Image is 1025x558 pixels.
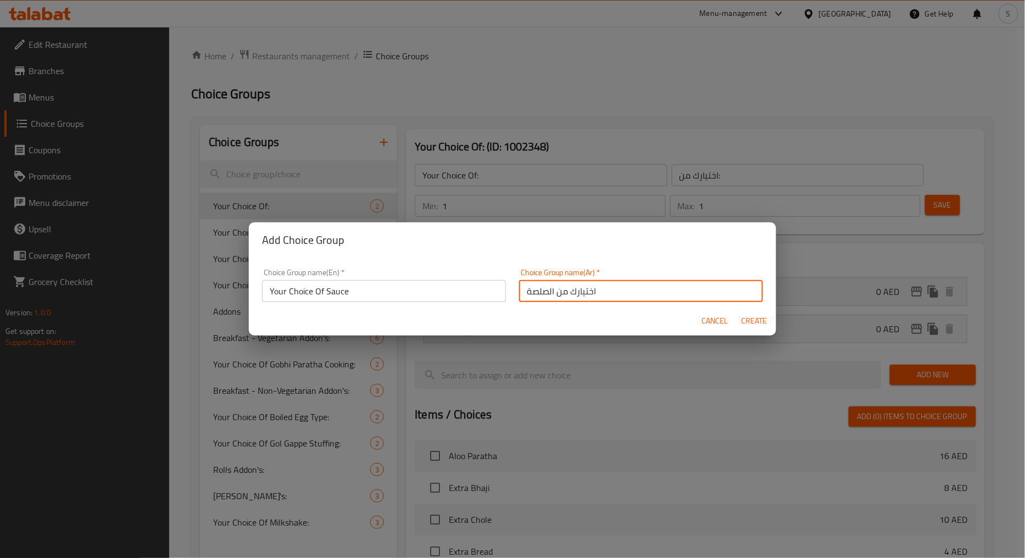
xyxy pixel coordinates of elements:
span: Cancel [701,314,728,328]
span: Create [741,314,767,328]
button: Cancel [697,311,732,331]
input: Please enter Choice Group name(ar) [519,280,763,302]
button: Create [737,311,772,331]
h2: Add Choice Group [262,231,763,249]
input: Please enter Choice Group name(en) [262,280,506,302]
